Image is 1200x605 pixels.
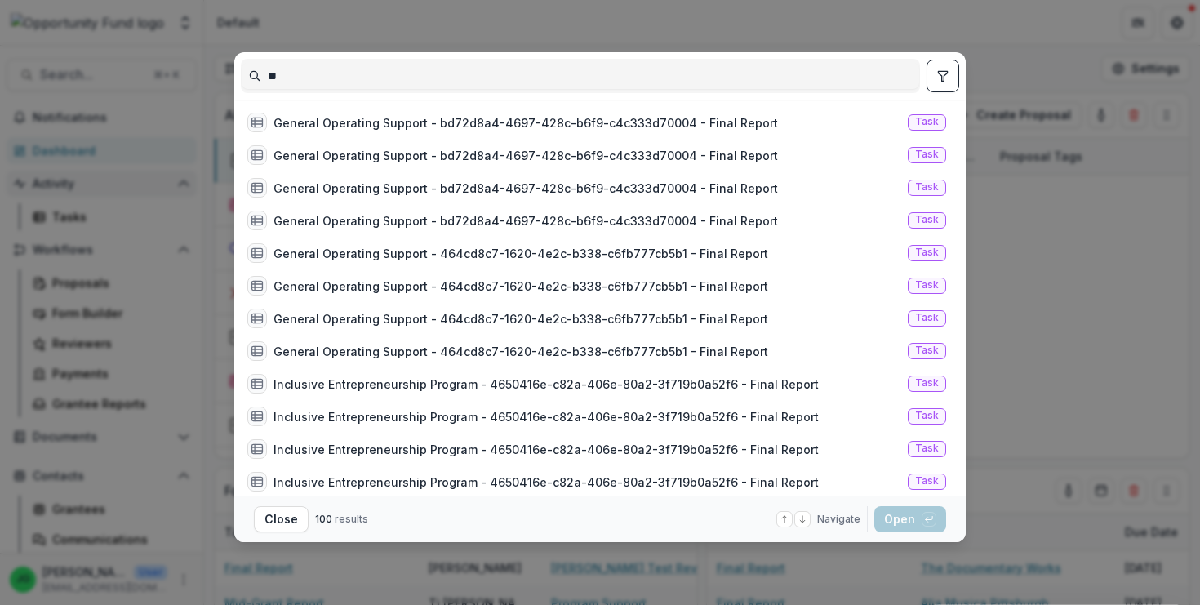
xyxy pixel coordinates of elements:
div: Inclusive Entrepreneurship Program - 4650416e-c82a-406e-80a2-3f719b0a52f6 - Final Report [273,408,819,425]
div: General Operating Support - bd72d8a4-4697-428c-b6f9-c4c333d70004 - Final Report [273,147,778,164]
div: Inclusive Entrepreneurship Program - 4650416e-c82a-406e-80a2-3f719b0a52f6 - Final Report [273,474,819,491]
span: Navigate [817,512,860,527]
span: Task [915,247,939,258]
span: results [335,513,368,525]
button: toggle filters [927,60,959,92]
span: Task [915,345,939,356]
span: Task [915,149,939,160]
div: General Operating Support - bd72d8a4-4697-428c-b6f9-c4c333d70004 - Final Report [273,114,778,131]
div: Inclusive Entrepreneurship Program - 4650416e-c82a-406e-80a2-3f719b0a52f6 - Final Report [273,441,819,458]
div: General Operating Support - 464cd8c7-1620-4e2c-b338-c6fb777cb5b1 - Final Report [273,245,768,262]
div: General Operating Support - bd72d8a4-4697-428c-b6f9-c4c333d70004 - Final Report [273,212,778,229]
span: Task [915,279,939,291]
span: Task [915,312,939,323]
span: Task [915,116,939,127]
div: General Operating Support - 464cd8c7-1620-4e2c-b338-c6fb777cb5b1 - Final Report [273,343,768,360]
button: Open [874,506,946,532]
button: Close [254,506,309,532]
span: Task [915,475,939,487]
span: Task [915,181,939,193]
div: Inclusive Entrepreneurship Program - 4650416e-c82a-406e-80a2-3f719b0a52f6 - Final Report [273,376,819,393]
span: 100 [315,513,332,525]
span: Task [915,214,939,225]
span: Task [915,410,939,421]
span: Task [915,443,939,454]
div: General Operating Support - bd72d8a4-4697-428c-b6f9-c4c333d70004 - Final Report [273,180,778,197]
div: General Operating Support - 464cd8c7-1620-4e2c-b338-c6fb777cb5b1 - Final Report [273,278,768,295]
span: Task [915,377,939,389]
div: General Operating Support - 464cd8c7-1620-4e2c-b338-c6fb777cb5b1 - Final Report [273,310,768,327]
